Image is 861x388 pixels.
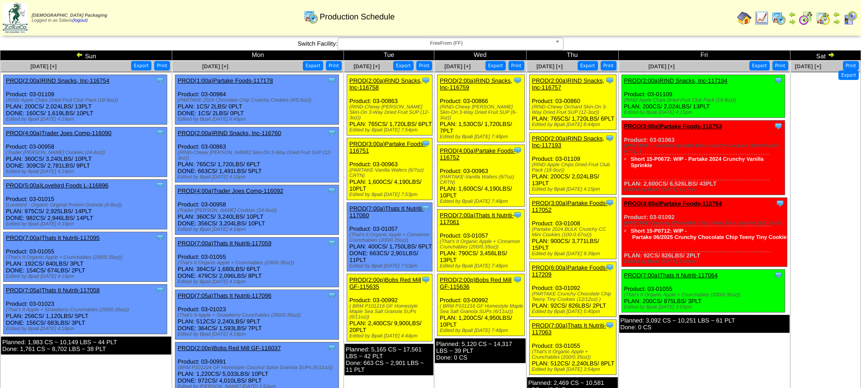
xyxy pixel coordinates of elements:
[178,240,271,247] a: PROD(7:00a)Thats It Nutriti-117059
[789,18,796,25] img: arrowright.gif
[440,239,524,250] div: (That's It Organic Apple + Cinnamon Crunchables (200/0.35oz))
[175,75,339,125] div: Product: 03-00984 PLAN: 1CS / 2LBS / 0PLT DONE: 1CS / 2LBS / 0PLT
[529,262,616,317] div: Product: 03-01092 PLAN: 92CS / 826LBS / 2PLT
[513,275,522,284] img: Tooltip
[202,63,228,70] a: [DATE] [+]
[605,198,614,207] img: Tooltip
[347,138,433,200] div: Product: 03-00963 PLAN: 1,600CS / 4,190LBS / 10PLT
[529,197,616,259] div: Product: 03-01008 PLAN: 900CS / 3,771LBS / 15PLT
[349,263,432,269] div: Edited by Bpali [DATE] 7:53pm
[178,260,339,266] div: (That's It Organic Apple + Crunchables (200/0.35oz))
[737,11,752,25] img: home.gif
[624,143,785,154] div: (PARTAKE – Confetti Sprinkle Mini Crunchy Cookies (10-0.67oz/6-6.7oz) )
[440,174,524,185] div: (PARTAKE-Vanilla Wafers (6/7oz) CRTN)
[327,343,336,352] img: Tooltip
[529,133,616,195] div: Product: 03-01109 PLAN: 200CS / 2,024LBS / 13PLT
[799,11,813,25] img: calendarblend.gif
[754,11,769,25] img: line_graph.gif
[438,145,525,207] div: Product: 03-00963 PLAN: 1,600CS / 4,190LBS / 10PLT
[444,63,470,70] span: [DATE] [+]
[178,98,339,103] div: (PARTAKE 2024 Chocolate Chip Crunchy Cookies (6/5.5oz))
[508,61,524,70] button: Print
[155,285,165,295] img: Tooltip
[440,77,512,91] a: PROD(2:00a)RIND Snacks, Inc-116759
[349,232,432,243] div: (That's It Organic Apple + Cinnamon Crunchables (200/0.35oz))
[624,98,785,103] div: (RIND Apple Chips Dried Fruit Club Pack (18-9oz))
[624,292,785,298] div: (That's It Organic Apple + Crunchables (200/0.35oz))
[601,61,616,70] button: Print
[3,3,28,33] img: zoroco-logo-small.webp
[349,140,425,154] a: PROD(3:00a)Partake Foods-116751
[347,274,433,341] div: Product: 03-00992 PLAN: 2,400CS / 9,900LBS / 20PLT
[440,212,514,225] a: PROD(7:00a)Thats It Nutriti-117061
[790,51,861,61] td: Sat
[155,181,165,190] img: Tooltip
[440,263,524,269] div: Edited by Bpali [DATE] 7:48pm
[513,146,522,155] img: Tooltip
[178,313,339,318] div: (That's It Apple + Strawberry Crunchables (200/0.35oz))
[631,228,787,240] a: Short 15-P0712: WIP ‐ Partake 06/2025 Crunchy Chocolate Chip Teeny Tiny Cookie
[178,174,339,180] div: Edited by Bpali [DATE] 4:18pm
[843,11,857,25] img: calendarcustomer.gif
[32,13,107,23] span: Logged in as Sdavis
[30,63,56,70] span: [DATE] [+]
[6,326,167,332] div: Edited by Bpali [DATE] 4:18pm
[526,51,618,61] td: Thu
[349,192,432,197] div: Edited by Bpali [DATE] 7:53pm
[349,168,432,178] div: (PARTAKE-Vanilla Wafers (6/7oz) CRTN)
[536,63,563,70] span: [DATE] [+]
[532,251,616,257] div: Edited by Bpali [DATE] 9:39pm
[131,61,151,70] button: Export
[828,51,835,58] img: arrowright.gif
[440,104,524,121] div: (RIND-Chewy [PERSON_NAME] Skin-On 3-Way Dried Fruit SUP (6-3oz))
[320,12,395,22] span: Production Schedule
[6,182,108,189] a: PROD(5:00a)Lovebird Foods L-116896
[440,199,524,204] div: Edited by Bpali [DATE] 7:48pm
[349,77,422,91] a: PROD(2:00a)RIND Snacks, Inc-116758
[772,11,786,25] img: calendarprod.gif
[4,75,167,125] div: Product: 03-01109 PLAN: 200CS / 2,024LBS / 13PLT DONE: 160CS / 1,619LBS / 10PLT
[327,291,336,300] img: Tooltip
[349,276,421,290] a: PROD(2:00p)Bobs Red Mill GF-115635
[1,337,171,355] div: Planned: 1,983 CS ~ 10,149 LBS ~ 44 PLT Done: 1,761 CS ~ 8,702 LBS ~ 38 PLT
[776,199,785,208] img: Tooltip
[6,150,167,155] div: (Trader [PERSON_NAME] Cookies (24-6oz))
[347,75,433,136] div: Product: 03-00863 PLAN: 765CS / 1,720LBS / 6PLT
[774,76,783,85] img: Tooltip
[532,162,616,173] div: (RIND Apple Chips Dried Fruit Club Pack (18-9oz))
[349,304,432,320] div: ( BRM P101216 GF Homestyle Maple Sea Salt Granola SUPs (6/11oz))
[4,232,167,282] div: Product: 03-01055 PLAN: 192CS / 840LBS / 3PLT DONE: 154CS / 674LBS / 2PLT
[435,338,526,363] div: Planned: 5,120 CS ~ 14,317 LBS ~ 39 PLT Done: 0 CS
[6,130,112,136] a: PROD(4:00a)Trader Joes Comp-116090
[631,156,764,168] a: Short 15-P0672: WIP - Partake 2024 Crunchy Vanilla Sprinkle
[4,285,167,334] div: Product: 03-01023 PLAN: 256CS / 1,120LBS / 5PLT DONE: 156CS / 683LBS / 3PLT
[440,276,512,290] a: PROD(2:00p)Bobs Red Mill GF-115636
[178,208,339,213] div: (Trader [PERSON_NAME] Cookies (24-6oz))
[6,234,99,241] a: PROD(7:00a)Thats It Nutriti-117095
[155,128,165,137] img: Tooltip
[6,255,167,260] div: (That's It Organic Apple + Crunchables (200/0.35oz))
[772,61,788,70] button: Print
[178,332,339,337] div: Edited by Bpali [DATE] 4:18pm
[32,13,107,18] span: [DEMOGRAPHIC_DATA] Packaging
[178,365,339,370] div: (BRM P101224 GF Homestyle Coconut Spice Granola SUPs (6/11oz))
[624,110,785,115] div: Edited by Bpali [DATE] 4:15pm
[774,122,783,131] img: Tooltip
[344,344,433,375] div: Planned: 5,165 CS ~ 17,561 LBS ~ 42 PLT Done: 663 CS ~ 2,901 LBS ~ 11 PLT
[0,51,172,61] td: Sun
[624,77,728,84] a: PROD(2:00a)RIND Snacks, Inc-117194
[416,61,432,70] button: Print
[605,263,614,272] img: Tooltip
[532,349,616,360] div: (That's It Organic Apple + Crunchables (200/0.35oz))
[578,61,598,70] button: Export
[532,309,616,314] div: Edited by Bpali [DATE] 5:40pm
[178,130,281,136] a: PROD(2:00a)RIND Snacks, Inc-116760
[72,18,88,23] a: (logout)
[438,210,525,271] div: Product: 03-01057 PLAN: 790CS / 3,456LBS / 13PLT
[421,275,430,284] img: Tooltip
[618,51,790,61] td: Fri
[421,139,430,148] img: Tooltip
[327,128,336,137] img: Tooltip
[440,134,524,140] div: Edited by Bpali [DATE] 7:48pm
[6,117,167,122] div: Edited by Bpali [DATE] 4:19pm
